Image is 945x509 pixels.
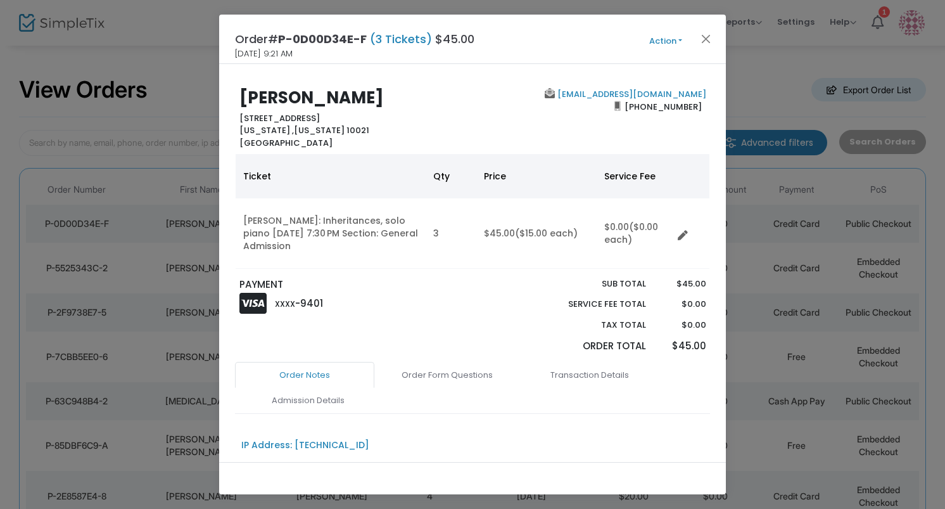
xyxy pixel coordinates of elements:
div: PS21 Center for Contemporary Performance T&C accepted via checkbox [241,461,580,475]
th: Service Fee [597,154,673,198]
span: [US_STATE] , [239,124,294,136]
th: Ticket [236,154,426,198]
p: Service Fee Total [538,298,646,311]
p: $0.00 [658,319,706,332]
td: $0.00 [597,198,673,269]
a: Transaction Details [520,362,659,389]
button: Close [698,30,714,47]
a: Order Notes [235,362,374,389]
span: XXXX [275,299,295,309]
a: [EMAIL_ADDRESS][DOMAIN_NAME] [555,88,706,100]
th: Qty [426,154,476,198]
td: $45.00 [476,198,597,269]
h4: Order# $45.00 [235,30,474,48]
div: Data table [236,154,709,269]
span: [PHONE_NUMBER] [621,96,706,117]
span: ($0.00 each) [604,221,658,246]
span: (3 Tickets) [367,31,435,47]
p: Order Total [538,339,646,354]
p: $45.00 [658,278,706,290]
button: Action [628,34,704,48]
span: ($15.00 each) [515,227,578,240]
span: -9401 [295,297,323,310]
a: Order Form Questions [377,362,517,389]
p: $45.00 [658,339,706,354]
p: Tax Total [538,319,646,332]
span: P-0D00D34E-F [278,31,367,47]
p: PAYMENT [239,278,467,292]
td: 3 [426,198,476,269]
span: [DATE] 9:21 AM [235,48,293,60]
p: $0.00 [658,298,706,311]
b: [STREET_ADDRESS] [US_STATE] 10021 [GEOGRAPHIC_DATA] [239,112,369,149]
td: [PERSON_NAME]: Inheritances, solo piano [DATE] 7:30 PM Section: General Admission [236,198,426,269]
a: Admission Details [238,387,377,414]
b: [PERSON_NAME] [239,86,384,109]
p: Sub total [538,278,646,290]
th: Price [476,154,597,198]
div: IP Address: [TECHNICAL_ID] [241,439,369,452]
